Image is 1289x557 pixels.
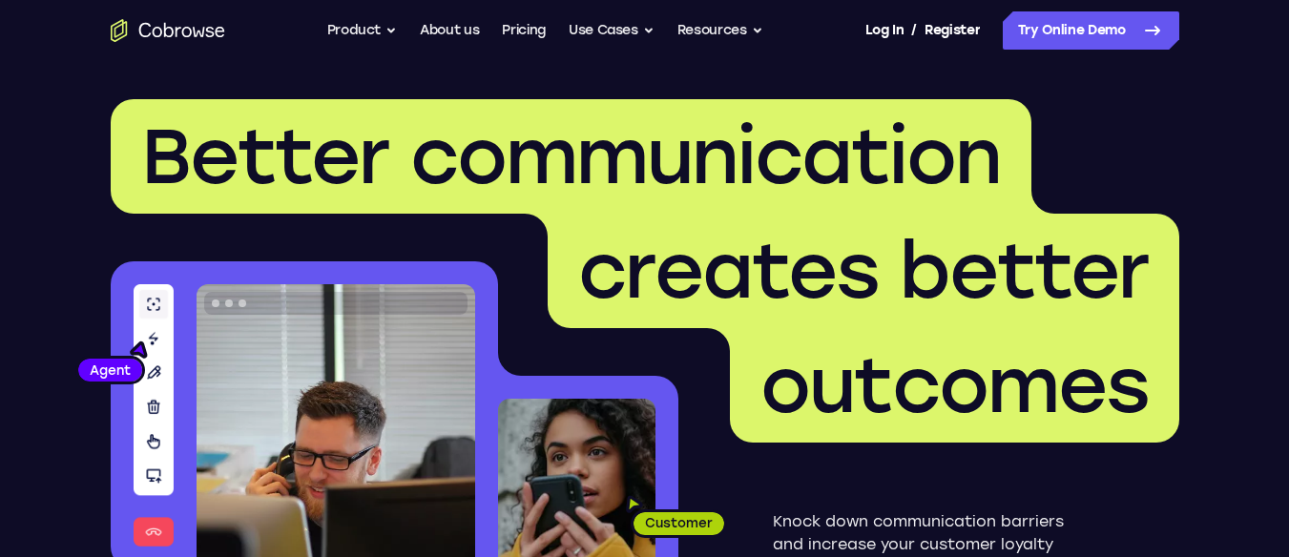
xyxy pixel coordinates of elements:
[1003,11,1179,50] a: Try Online Demo
[327,11,398,50] button: Product
[677,11,763,50] button: Resources
[925,11,980,50] a: Register
[865,11,904,50] a: Log In
[141,111,1001,202] span: Better communication
[502,11,546,50] a: Pricing
[760,340,1149,431] span: outcomes
[420,11,479,50] a: About us
[578,225,1149,317] span: creates better
[111,19,225,42] a: Go to the home page
[911,19,917,42] span: /
[569,11,655,50] button: Use Cases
